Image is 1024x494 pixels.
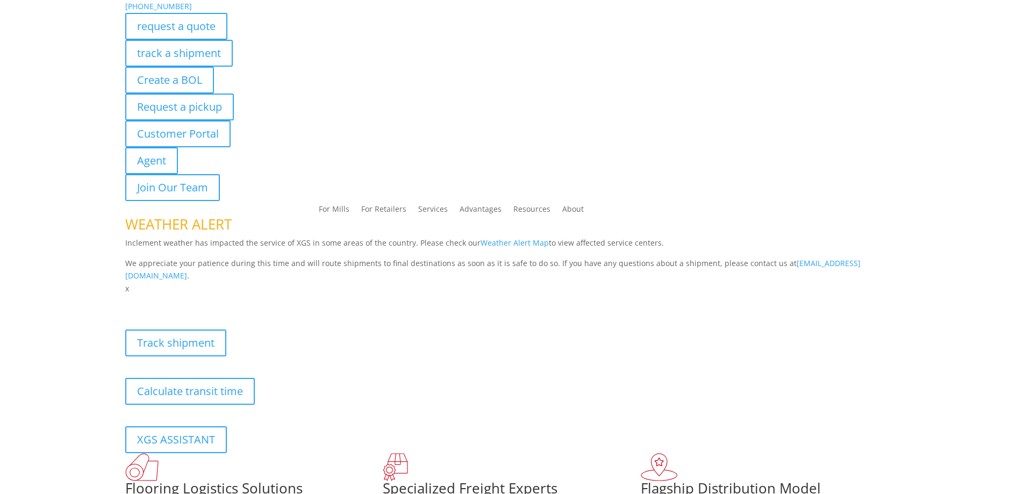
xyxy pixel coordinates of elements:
a: track a shipment [125,40,233,67]
a: About [562,205,584,217]
img: xgs-icon-focused-on-flooring-red [383,453,408,481]
a: request a quote [125,13,227,40]
a: Calculate transit time [125,378,255,405]
a: Track shipment [125,330,226,356]
a: For Retailers [361,205,406,217]
a: Advantages [460,205,502,217]
span: WEATHER ALERT [125,214,232,234]
a: Resources [513,205,550,217]
a: Request a pickup [125,94,234,120]
a: [PHONE_NUMBER] [125,1,192,11]
p: x [125,282,899,295]
p: Inclement weather has impacted the service of XGS in some areas of the country. Please check our ... [125,237,899,257]
a: Join Our Team [125,174,220,201]
b: Visibility, transparency, and control for your entire supply chain. [125,297,365,307]
a: For Mills [319,205,349,217]
a: Services [418,205,448,217]
a: Create a BOL [125,67,214,94]
a: Weather Alert Map [481,238,549,248]
a: Agent [125,147,178,174]
p: We appreciate your patience during this time and will route shipments to final destinations as so... [125,257,899,283]
img: xgs-icon-flagship-distribution-model-red [641,453,678,481]
a: Customer Portal [125,120,231,147]
img: xgs-icon-total-supply-chain-intelligence-red [125,453,159,481]
a: XGS ASSISTANT [125,426,227,453]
